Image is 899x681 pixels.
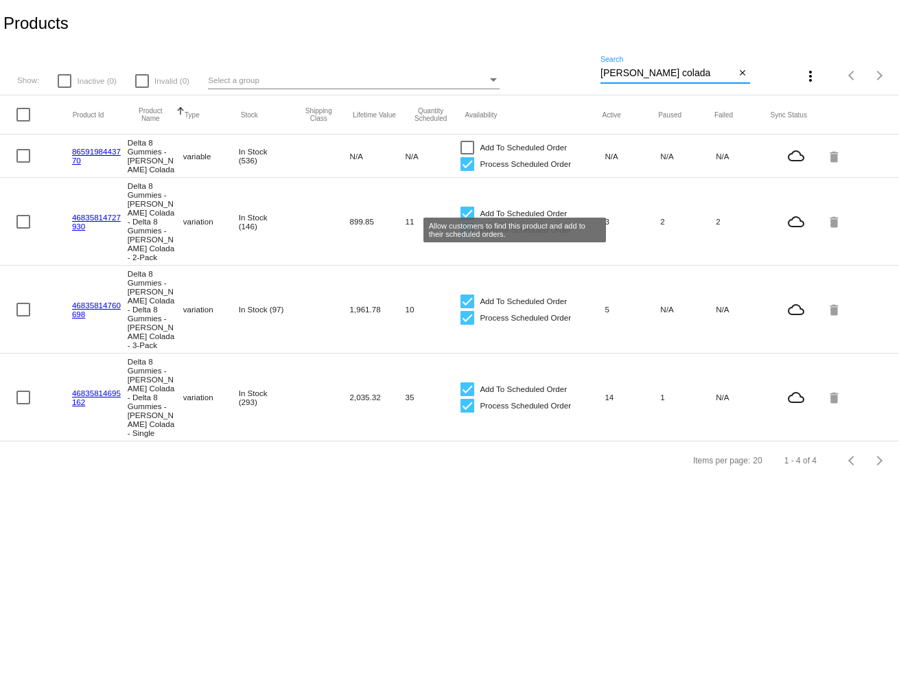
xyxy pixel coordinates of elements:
mat-cell: variation [183,389,239,405]
mat-cell: N/A [716,389,771,405]
mat-icon: cloud_queue [771,301,820,318]
button: Next page [866,62,894,89]
button: Previous page [839,62,866,89]
button: Clear [736,67,750,81]
mat-cell: N/A [660,301,716,317]
mat-icon: cloud_queue [771,148,820,164]
span: Process Scheduled Order [480,222,571,238]
mat-cell: Delta 8 Gummies - [PERSON_NAME] Colada - Delta 8 Gummies - [PERSON_NAME] Colada - 2-Pack [128,178,183,265]
button: Change sorting for ShippingClass [296,107,340,122]
mat-cell: N/A [350,148,406,164]
mat-cell: N/A [716,301,771,317]
mat-cell: Delta 8 Gummies - [PERSON_NAME] Colada - Delta 8 Gummies - [PERSON_NAME] Colada - Single [128,354,183,441]
mat-icon: close [738,68,747,79]
button: Previous page [839,447,866,474]
a: 46835814695162 [72,389,121,406]
mat-cell: 35 [405,389,460,405]
span: Add To Scheduled Order [480,139,567,156]
mat-cell: 3 [605,213,660,229]
mat-cell: In Stock (146) [239,209,294,234]
span: Inactive (0) [77,73,116,89]
button: Next page [866,447,894,474]
button: Change sorting for TotalQuantityScheduledActive [603,111,621,119]
mat-cell: Delta 8 Gummies - [PERSON_NAME] Colada [128,135,183,177]
button: Change sorting for ValidationErrorCode [771,111,807,119]
mat-select: Select a group [208,72,500,89]
mat-cell: 5 [605,301,660,317]
span: Add To Scheduled Order [480,205,567,222]
button: Change sorting for LifetimeValue [353,111,396,119]
mat-cell: 14 [605,389,660,405]
mat-icon: cloud_queue [771,389,820,406]
button: Change sorting for ProductName [128,107,172,122]
button: Change sorting for QuantityScheduled [409,107,453,122]
mat-cell: N/A [660,148,716,164]
input: Search [600,68,736,79]
span: Select a group [208,76,259,84]
button: Change sorting for TotalQuantityScheduledPaused [658,111,681,119]
button: Change sorting for StockLevel [241,111,258,119]
h2: Products [3,14,69,33]
mat-icon: cloud_queue [771,213,820,230]
mat-cell: variable [183,148,239,164]
span: Process Scheduled Order [480,310,571,326]
mat-cell: 1,961.78 [350,301,406,317]
mat-icon: delete [827,146,843,167]
span: Invalid (0) [154,73,189,89]
mat-cell: N/A [605,148,660,164]
mat-cell: 899.85 [350,213,406,229]
mat-cell: In Stock (97) [239,301,294,317]
mat-icon: more_vert [802,68,819,84]
div: 20 [753,456,762,465]
div: 1 - 4 of 4 [784,456,817,465]
mat-cell: In Stock (536) [239,143,294,168]
mat-cell: variation [183,301,239,317]
mat-icon: delete [827,211,843,232]
mat-icon: delete [827,386,843,408]
mat-cell: N/A [405,148,460,164]
button: Change sorting for ProductType [185,111,200,119]
button: Change sorting for ExternalId [73,111,104,119]
mat-cell: 2 [716,213,771,229]
mat-cell: N/A [716,148,771,164]
mat-cell: Delta 8 Gummies - [PERSON_NAME] Colada - Delta 8 Gummies - [PERSON_NAME] Colada - 3-Pack [128,266,183,353]
div: Items per page: [693,456,750,465]
a: 46835814727930 [72,213,121,231]
span: Process Scheduled Order [480,156,571,172]
mat-cell: In Stock (293) [239,385,294,410]
mat-cell: variation [183,213,239,229]
span: Add To Scheduled Order [480,381,567,397]
span: Show: [17,76,39,84]
a: 46835814760698 [72,301,121,319]
mat-cell: 11 [405,213,460,229]
mat-cell: 10 [405,301,460,317]
button: Change sorting for TotalQuantityFailed [714,111,733,119]
span: Add To Scheduled Order [480,293,567,310]
mat-cell: 2 [660,213,716,229]
mat-icon: delete [827,299,843,320]
mat-header-cell: Availability [465,111,603,119]
a: 8659198443770 [72,147,121,165]
mat-cell: 2,035.32 [350,389,406,405]
mat-cell: 1 [660,389,716,405]
span: Process Scheduled Order [480,397,571,414]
